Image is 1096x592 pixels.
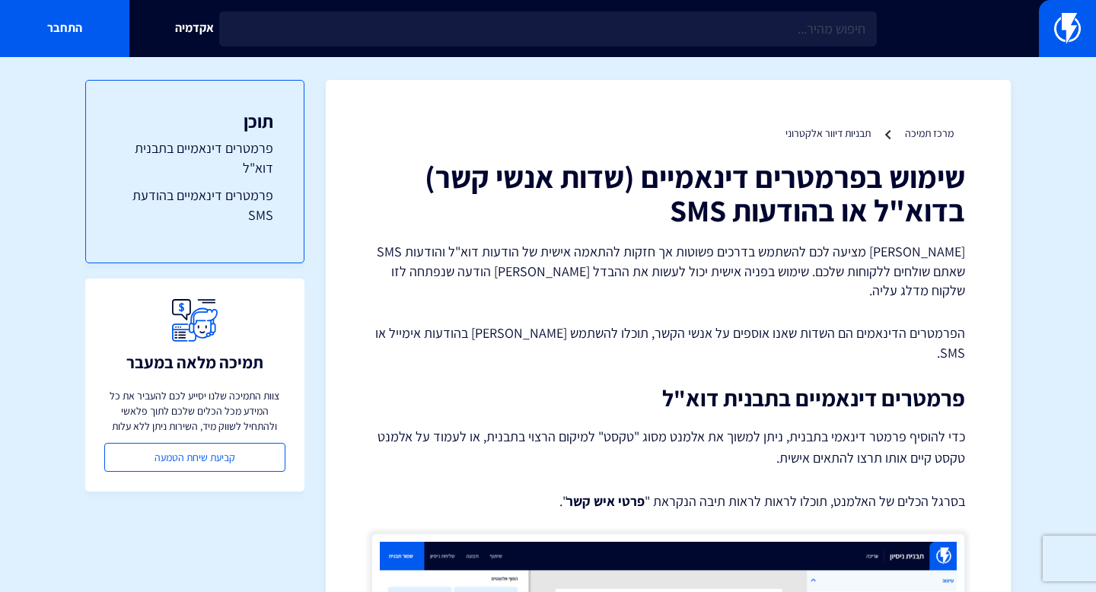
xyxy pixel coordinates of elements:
[116,138,273,177] a: פרמטרים דינאמיים בתבנית דוא"ל
[104,443,285,472] a: קביעת שיחת הטמעה
[371,160,965,227] h1: שימוש בפרמטרים דינאמיים (שדות אנשי קשר) בדוא"ל או בהודעות SMS
[566,492,645,510] strong: פרטי איש קשר
[371,386,965,411] h2: פרמטרים דינאמיים בתבנית דוא"ל
[371,242,965,301] p: [PERSON_NAME] מציעה לכם להשתמש בדרכים פשוטות אך חזקות להתאמה אישית של הודעות דוא"ל והודעות SMS שא...
[219,11,877,46] input: חיפוש מהיר...
[785,126,871,140] a: תבניות דיוור אלקטרוני
[116,111,273,131] h3: תוכן
[905,126,954,140] a: מרכז תמיכה
[104,388,285,434] p: צוות התמיכה שלנו יסייע לכם להעביר את כל המידע מכל הכלים שלכם לתוך פלאשי ולהתחיל לשווק מיד, השירות...
[116,186,273,224] a: פרמטרים דינאמיים בהודעת SMS
[371,323,965,362] p: הפרמטרים הדינאמים הם השדות שאנו אוספים על אנשי הקשר, תוכלו להשתמש [PERSON_NAME] בהודעות אימייל או...
[126,353,263,371] h3: תמיכה מלאה במעבר
[371,492,965,511] p: בסרגל הכלים של האלמנט, תוכלו לראות לראות תיבה הנקראת " ".
[371,426,965,469] p: כדי להוסיף פרמטר דינאמי בתבנית, ניתן למשוך את אלמנט מסוג "טקסט" למיקום הרצוי בתבנית, או לעמוד על ...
